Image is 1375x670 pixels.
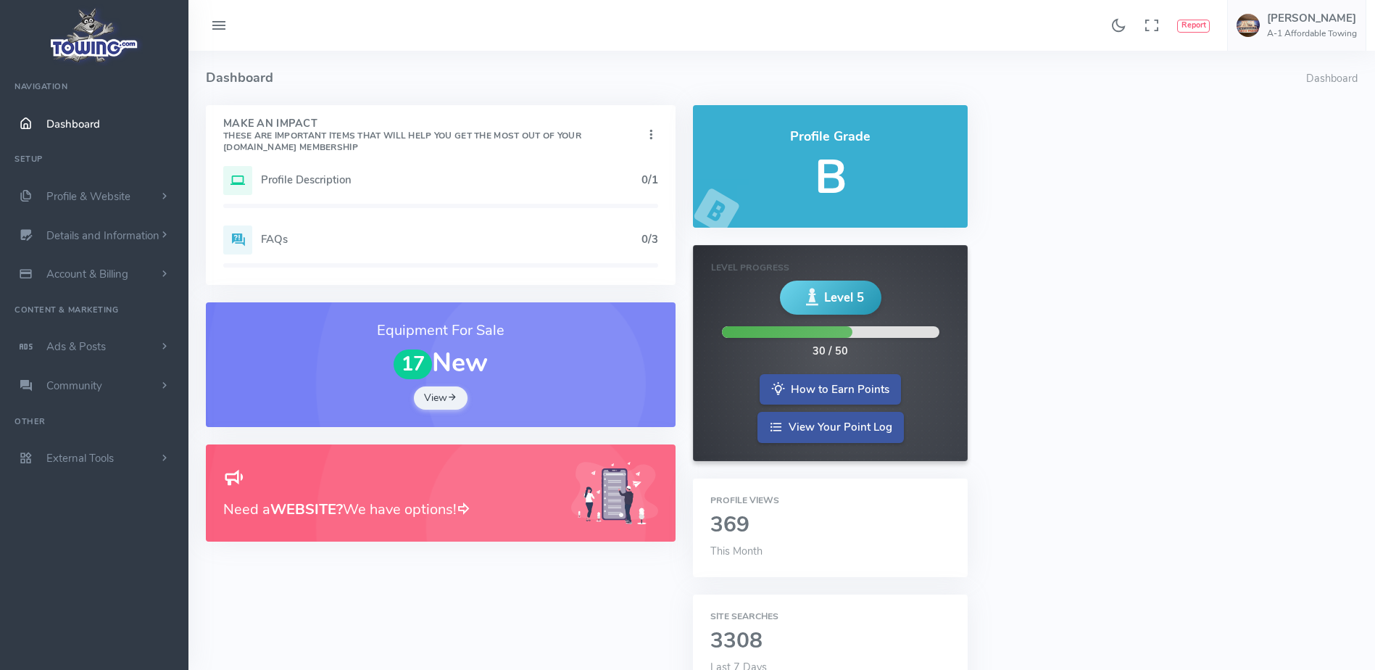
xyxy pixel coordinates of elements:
[1237,14,1260,37] img: user-image
[46,339,106,354] span: Ads & Posts
[223,118,644,153] h4: Make An Impact
[710,152,950,203] h5: B
[1306,71,1358,87] li: Dashboard
[46,189,130,204] span: Profile & Website
[223,349,658,379] h1: New
[270,500,343,519] b: WEBSITE?
[414,386,468,410] a: View
[46,4,144,66] img: logo
[223,130,581,153] small: These are important items that will help you get the most out of your [DOMAIN_NAME] Membership
[641,233,658,245] h5: 0/3
[46,451,114,466] span: External Tools
[261,233,641,245] h5: FAQs
[710,496,950,505] h6: Profile Views
[1267,29,1357,38] h6: A-1 Affordable Towing
[46,379,102,393] span: Community
[46,117,100,131] span: Dashboard
[757,412,904,443] a: View Your Point Log
[223,320,658,342] h3: Equipment For Sale
[710,130,950,144] h4: Profile Grade
[813,344,848,360] div: 30 / 50
[1267,12,1357,24] h5: [PERSON_NAME]
[710,513,950,537] h2: 369
[46,228,159,243] span: Details and Information
[571,462,658,525] img: Generic placeholder image
[710,629,950,653] h2: 3308
[261,174,641,186] h5: Profile Description
[223,498,554,521] h3: Need a We have options!
[710,612,950,621] h6: Site Searches
[824,289,864,307] span: Level 5
[206,51,1306,105] h4: Dashboard
[641,174,658,186] h5: 0/1
[710,544,763,558] span: This Month
[1177,20,1210,33] button: Report
[46,267,128,281] span: Account & Billing
[711,263,950,273] h6: Level Progress
[760,374,901,405] a: How to Earn Points
[394,350,433,379] span: 17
